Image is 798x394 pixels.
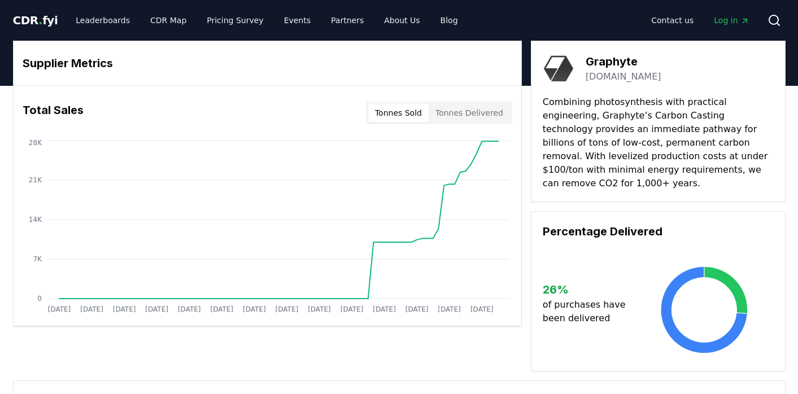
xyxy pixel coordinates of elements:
a: About Us [375,10,429,30]
tspan: [DATE] [470,305,493,313]
tspan: 21K [28,176,42,184]
tspan: [DATE] [177,305,200,313]
a: Partners [322,10,373,30]
nav: Main [642,10,758,30]
a: [DOMAIN_NAME] [586,70,661,84]
tspan: 0 [37,295,42,303]
tspan: [DATE] [210,305,233,313]
a: Leaderboards [67,10,139,30]
span: CDR fyi [13,14,58,27]
a: Events [275,10,320,30]
h3: Supplier Metrics [23,55,512,72]
a: CDR Map [141,10,195,30]
h3: Graphyte [586,53,661,70]
a: Log in [705,10,758,30]
a: Contact us [642,10,703,30]
tspan: [DATE] [438,305,461,313]
h3: 26 % [543,281,635,298]
tspan: [DATE] [373,305,396,313]
h3: Total Sales [23,102,84,124]
tspan: [DATE] [145,305,168,313]
tspan: [DATE] [80,305,103,313]
tspan: [DATE] [112,305,136,313]
tspan: 7K [33,255,42,263]
img: Graphyte-logo [543,52,574,84]
tspan: [DATE] [47,305,71,313]
p: of purchases have been delivered [543,298,635,325]
tspan: [DATE] [308,305,331,313]
tspan: [DATE] [275,305,298,313]
span: . [38,14,42,27]
tspan: [DATE] [405,305,428,313]
tspan: [DATE] [340,305,363,313]
span: Log in [714,15,749,26]
h3: Percentage Delivered [543,223,774,240]
button: Tonnes Delivered [429,104,510,122]
nav: Main [67,10,466,30]
tspan: 28K [28,139,42,147]
a: Pricing Survey [198,10,272,30]
tspan: [DATE] [243,305,266,313]
a: Blog [431,10,467,30]
p: Combining photosynthesis with practical engineering, Graphyte’s Carbon Casting technology provide... [543,95,774,190]
a: CDR.fyi [13,12,58,28]
tspan: 14K [28,216,42,224]
button: Tonnes Sold [368,104,429,122]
